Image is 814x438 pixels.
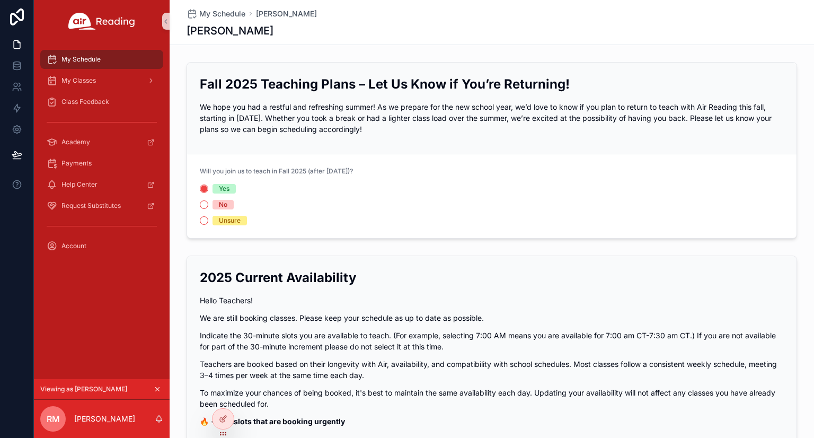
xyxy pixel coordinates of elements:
p: [PERSON_NAME] [74,414,135,424]
h2: 2025 Current Availability [200,269,784,286]
span: My Classes [61,76,96,85]
a: My Classes [40,71,163,90]
span: Account [61,242,86,250]
span: Payments [61,159,92,168]
a: Academy [40,133,163,152]
span: Class Feedback [61,98,109,106]
div: Unsure [219,216,241,225]
a: Request Substitutes [40,196,163,215]
p: We hope you had a restful and refreshing summer! As we prepare for the new school year, we’d love... [200,101,784,135]
a: Help Center [40,175,163,194]
a: Payments [40,154,163,173]
span: Help Center [61,180,98,189]
a: My Schedule [187,8,245,19]
div: Yes [219,184,229,194]
h1: [PERSON_NAME] [187,23,273,38]
span: Will you join us to teach in Fall 2025 (after [DATE])? [200,167,353,175]
p: 🔥 = [200,416,784,427]
img: App logo [68,13,135,30]
span: RM [47,413,60,425]
p: To maximize your chances of being booked, it's best to maintain the same availability each day. U... [200,387,784,409]
p: We are still booking classes. Please keep your schedule as up to date as possible. [200,312,784,323]
a: Account [40,236,163,256]
a: Class Feedback [40,92,163,111]
h2: Fall 2025 Teaching Plans – Let Us Know if You’re Returning! [200,75,784,93]
p: Indicate the 30-minute slots you are available to teach. (For example, selecting 7:00 AM means yo... [200,330,784,352]
span: My Schedule [61,55,101,64]
span: Academy [61,138,90,146]
a: [PERSON_NAME] [256,8,317,19]
strong: Timeslots that are booking urgently [216,417,345,426]
div: scrollable content [34,42,170,269]
p: Hello Teachers! [200,295,784,306]
p: Teachers are booked based on their longevity with Air, availability, and compatibility with schoo... [200,358,784,381]
a: My Schedule [40,50,163,69]
span: My Schedule [199,8,245,19]
div: No [219,200,227,209]
span: Request Substitutes [61,202,121,210]
span: Viewing as [PERSON_NAME] [40,385,127,393]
